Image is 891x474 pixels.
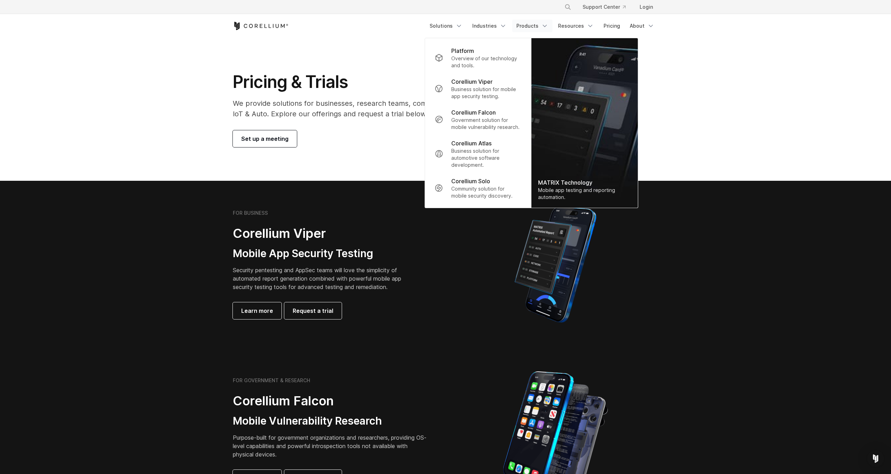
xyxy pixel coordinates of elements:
[451,117,521,131] p: Government solution for mobile vulnerability research.
[241,307,273,315] span: Learn more
[429,173,527,204] a: Corellium Solo Community solution for mobile security discovery.
[451,47,474,55] p: Platform
[451,177,490,185] p: Corellium Solo
[293,307,333,315] span: Request a trial
[233,98,512,119] p: We provide solutions for businesses, research teams, community individuals, and IoT & Auto. Explo...
[233,393,429,409] h2: Corellium Falcon
[556,1,659,13] div: Navigation Menu
[468,20,511,32] a: Industries
[233,302,281,319] a: Learn more
[451,108,496,117] p: Corellium Falcon
[233,210,268,216] h6: FOR BUSINESS
[562,1,574,13] button: Search
[233,22,288,30] a: Corellium Home
[451,147,521,169] p: Business solution for automotive software development.
[284,302,342,319] a: Request a trial
[599,20,624,32] a: Pricing
[429,42,527,73] a: Platform Overview of our technology and tools.
[451,185,521,199] p: Community solution for mobile security discovery.
[233,266,412,291] p: Security pentesting and AppSec teams will love the simplicity of automated report generation comb...
[233,247,412,260] h3: Mobile App Security Testing
[233,433,429,459] p: Purpose-built for government organizations and researchers, providing OS-level capabilities and p...
[531,38,638,208] a: MATRIX Technology Mobile app testing and reporting automation.
[554,20,598,32] a: Resources
[577,1,631,13] a: Support Center
[867,450,884,467] div: Open Intercom Messenger
[425,20,659,32] div: Navigation Menu
[233,130,297,147] a: Set up a meeting
[429,135,527,173] a: Corellium Atlas Business solution for automotive software development.
[425,20,467,32] a: Solutions
[429,73,527,104] a: Corellium Viper Business solution for mobile app security testing.
[634,1,659,13] a: Login
[233,71,512,92] h1: Pricing & Trials
[233,226,412,241] h2: Corellium Viper
[512,20,552,32] a: Products
[503,203,608,326] img: Corellium MATRIX automated report on iPhone showing app vulnerability test results across securit...
[451,77,493,86] p: Corellium Viper
[626,20,659,32] a: About
[451,55,521,69] p: Overview of our technology and tools.
[233,414,429,428] h3: Mobile Vulnerability Research
[241,135,288,143] span: Set up a meeting
[429,104,527,135] a: Corellium Falcon Government solution for mobile vulnerability research.
[451,139,492,147] p: Corellium Atlas
[538,187,631,201] div: Mobile app testing and reporting automation.
[531,38,638,208] img: Matrix_WebNav_1x
[233,377,310,384] h6: FOR GOVERNMENT & RESEARCH
[451,86,521,100] p: Business solution for mobile app security testing.
[538,178,631,187] div: MATRIX Technology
